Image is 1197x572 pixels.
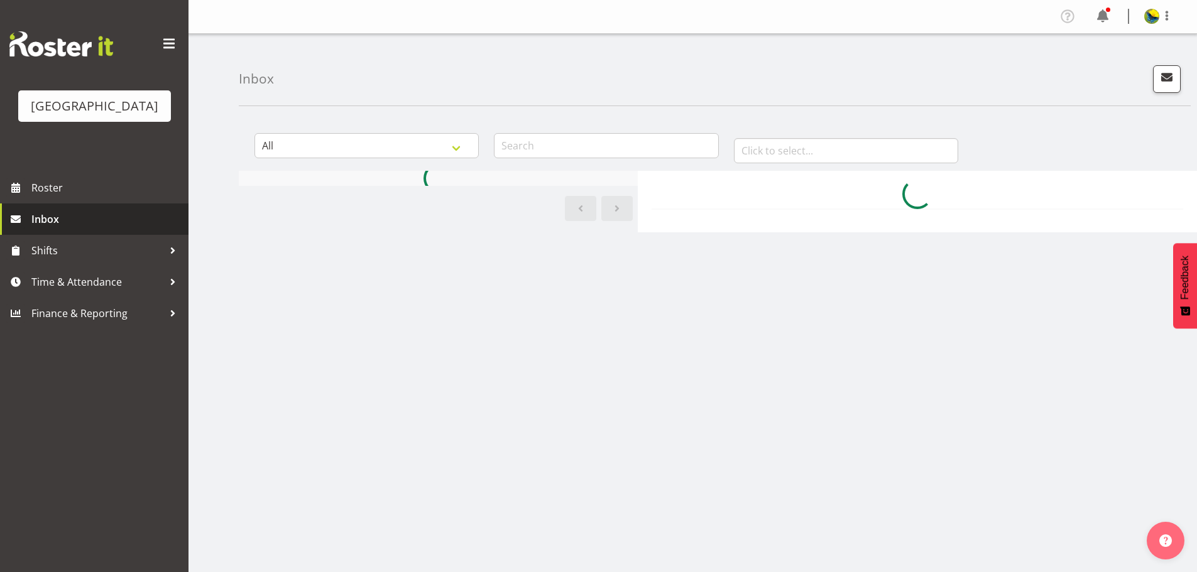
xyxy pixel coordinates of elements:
img: gemma-hall22491374b5f274993ff8414464fec47f.png [1144,9,1159,24]
h4: Inbox [239,72,274,86]
span: Feedback [1179,256,1191,299]
div: [GEOGRAPHIC_DATA] [31,97,158,116]
a: Next page [601,196,633,221]
img: help-xxl-2.png [1159,534,1172,547]
img: Rosterit website logo [9,31,113,57]
span: Time & Attendance [31,273,163,291]
a: Previous page [565,196,596,221]
span: Shifts [31,241,163,260]
span: Inbox [31,210,182,229]
button: Feedback - Show survey [1173,243,1197,328]
input: Click to select... [734,138,958,163]
span: Roster [31,178,182,197]
span: Finance & Reporting [31,304,163,323]
input: Search [494,133,718,158]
